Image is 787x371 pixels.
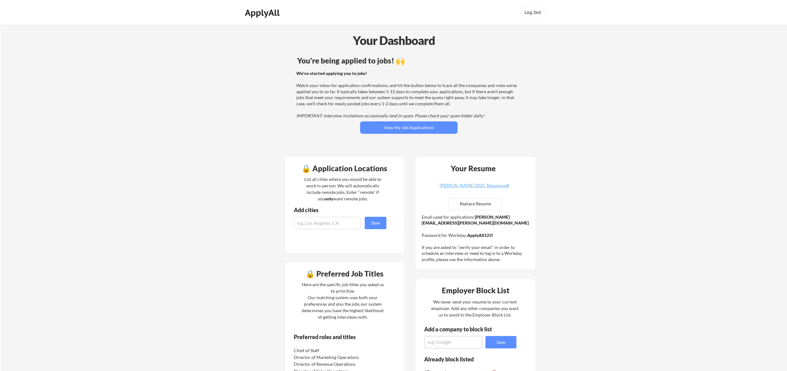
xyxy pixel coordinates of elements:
[485,336,516,348] button: Save
[300,281,385,320] div: Here are the specific job titles you asked us to prioritize. Our matching system uses both your p...
[297,57,520,64] div: You're being applied to jobs! 🙌
[443,165,504,172] div: Your Resume
[424,326,502,332] div: Add a company to block list
[287,270,402,277] div: 🔒 Preferred Job Titles
[422,214,531,263] div: Email used for applications: Password for Workday: If you are asked to "verify your email" in ord...
[438,183,511,193] a: [PERSON_NAME] 2025_Resume.pdf
[438,183,511,188] div: [PERSON_NAME] 2025_Resume.pdf
[294,217,361,229] input: e.g. Los Angeles, CA
[418,287,533,294] div: Employer Block List
[325,196,333,201] strong: only
[287,165,402,172] div: 🔒 Application Locations
[422,214,529,226] strong: [PERSON_NAME][EMAIL_ADDRESS][PERSON_NAME][DOMAIN_NAME]
[296,70,520,119] div: Watch your inbox for application confirmations, and hit the button below to track all the compani...
[294,334,378,340] div: Preferred roles and titles
[296,71,367,76] strong: We've started applying you to jobs!
[296,113,484,118] em: IMPORTANT: Interview invitations occasionally land in spam. Please check your spam folder daily!
[520,6,545,19] button: Log Out
[294,361,359,367] div: Director of Revenue Operations
[424,356,508,362] div: Already block listed
[294,207,388,213] div: Add cities
[1,32,787,49] div: Your Dashboard
[245,7,281,18] div: ApplyAll
[431,299,519,318] div: We never send your resume to your current employer. Add any other companies you want us to avoid ...
[294,354,359,360] div: Director of Marketing Operations
[294,347,359,354] div: Chief of Staff
[360,121,458,134] button: View My Job Applications
[300,176,385,202] div: List all cities where you would be able to work in-person. We will automatically include remote j...
[467,233,493,238] strong: ApplyAll123!
[365,217,386,229] button: Save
